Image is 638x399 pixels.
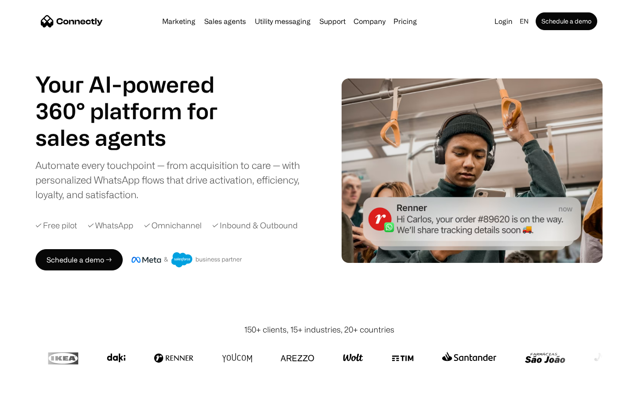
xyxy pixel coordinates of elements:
[491,15,516,27] a: Login
[35,124,239,151] div: 1 of 4
[35,124,239,151] h1: sales agents
[35,158,315,202] div: Automate every touchpoint — from acquisition to care — with personalized WhatsApp flows that driv...
[251,18,314,25] a: Utility messaging
[35,219,77,231] div: ✓ Free pilot
[390,18,420,25] a: Pricing
[41,15,103,28] a: home
[132,252,242,267] img: Meta and Salesforce business partner badge.
[18,383,53,396] ul: Language list
[159,18,199,25] a: Marketing
[35,124,239,151] div: carousel
[88,219,133,231] div: ✓ WhatsApp
[201,18,249,25] a: Sales agents
[244,324,394,336] div: 150+ clients, 15+ industries, 20+ countries
[35,249,123,270] a: Schedule a demo →
[516,15,534,27] div: en
[35,71,239,124] h1: Your AI-powered 360° platform for
[212,219,298,231] div: ✓ Inbound & Outbound
[536,12,597,30] a: Schedule a demo
[316,18,349,25] a: Support
[520,15,529,27] div: en
[351,15,388,27] div: Company
[9,383,53,396] aside: Language selected: English
[354,15,385,27] div: Company
[144,219,202,231] div: ✓ Omnichannel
